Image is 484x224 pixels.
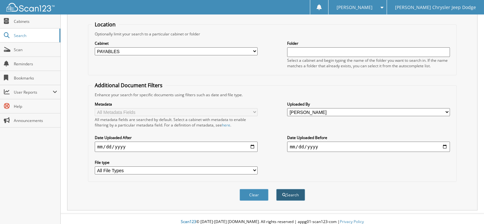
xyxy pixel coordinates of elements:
[14,104,57,109] span: Help
[92,21,119,28] legend: Location
[95,101,258,107] label: Metadata
[14,33,56,38] span: Search
[452,193,484,224] iframe: Chat Widget
[287,41,450,46] label: Folder
[14,75,57,81] span: Bookmarks
[287,135,450,140] label: Date Uploaded Before
[95,117,258,128] div: All metadata fields are searched by default. Select a cabinet with metadata to enable filtering b...
[92,82,166,89] legend: Additional Document Filters
[92,92,453,98] div: Enhance your search for specific documents using filters such as date and file type.
[14,118,57,123] span: Announcements
[14,61,57,67] span: Reminders
[95,135,258,140] label: Date Uploaded After
[6,3,55,12] img: scan123-logo-white.svg
[95,160,258,165] label: File type
[287,101,450,107] label: Uploaded By
[95,142,258,152] input: start
[287,142,450,152] input: end
[222,122,230,128] a: here
[276,189,305,201] button: Search
[337,5,373,9] span: [PERSON_NAME]
[287,58,450,69] div: Select a cabinet and begin typing the name of the folder you want to search in. If the name match...
[395,5,476,9] span: [PERSON_NAME] Chrysler Jeep Dodge
[14,89,53,95] span: User Reports
[14,19,57,24] span: Cabinets
[240,189,268,201] button: Clear
[92,31,453,37] div: Optionally limit your search to a particular cabinet or folder
[14,47,57,52] span: Scan
[95,41,258,46] label: Cabinet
